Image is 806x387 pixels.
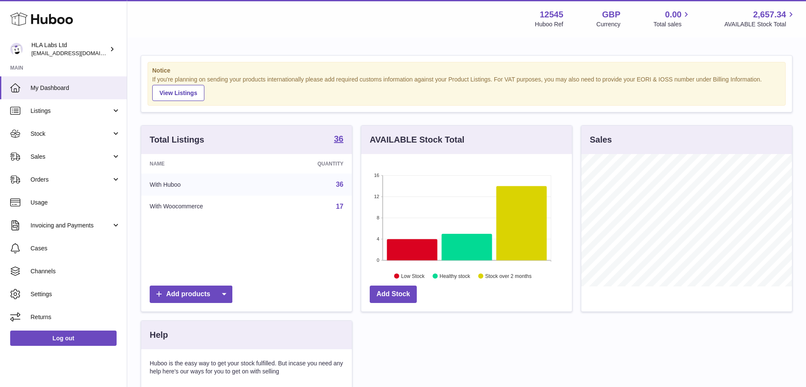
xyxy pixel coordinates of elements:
a: 0.00 Total sales [653,9,691,28]
span: Total sales [653,20,691,28]
h3: Total Listings [150,134,204,146]
strong: Notice [152,67,781,75]
a: Add Stock [370,286,417,303]
strong: 12545 [540,9,563,20]
span: My Dashboard [31,84,120,92]
a: Log out [10,331,117,346]
span: [EMAIL_ADDRESS][DOMAIN_NAME] [31,50,125,56]
h3: Help [150,329,168,341]
div: If you're planning on sending your products internationally please add required customs informati... [152,76,781,101]
span: Settings [31,290,120,298]
div: Currency [597,20,621,28]
div: Huboo Ref [535,20,563,28]
text: 4 [377,236,379,241]
span: Usage [31,199,120,207]
text: 0 [377,258,379,263]
a: 2,657.34 AVAILABLE Stock Total [724,9,796,28]
th: Quantity [272,154,352,174]
text: Low Stock [401,273,425,279]
img: clinton@newgendirect.com [10,43,23,56]
text: Healthy stock [440,273,471,279]
span: Cases [31,244,120,252]
span: AVAILABLE Stock Total [724,20,796,28]
span: 0.00 [665,9,682,20]
text: 16 [374,173,379,178]
span: Orders [31,176,112,184]
strong: 36 [334,135,343,143]
a: Add products [150,286,232,303]
td: With Woocommerce [141,196,272,218]
span: Stock [31,130,112,138]
a: 36 [334,135,343,145]
a: View Listings [152,85,204,101]
p: Huboo is the easy way to get your stock fulfilled. But incase you need any help here's our ways f... [150,359,343,376]
h3: AVAILABLE Stock Total [370,134,464,146]
td: With Huboo [141,174,272,196]
strong: GBP [602,9,620,20]
text: 12 [374,194,379,199]
span: Channels [31,267,120,275]
h3: Sales [590,134,612,146]
span: Invoicing and Payments [31,222,112,230]
a: 17 [336,203,343,210]
span: Sales [31,153,112,161]
text: Stock over 2 months [485,273,531,279]
th: Name [141,154,272,174]
text: 8 [377,215,379,220]
span: 2,657.34 [753,9,786,20]
span: Returns [31,313,120,321]
a: 36 [336,181,343,188]
span: Listings [31,107,112,115]
div: HLA Labs Ltd [31,41,108,57]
